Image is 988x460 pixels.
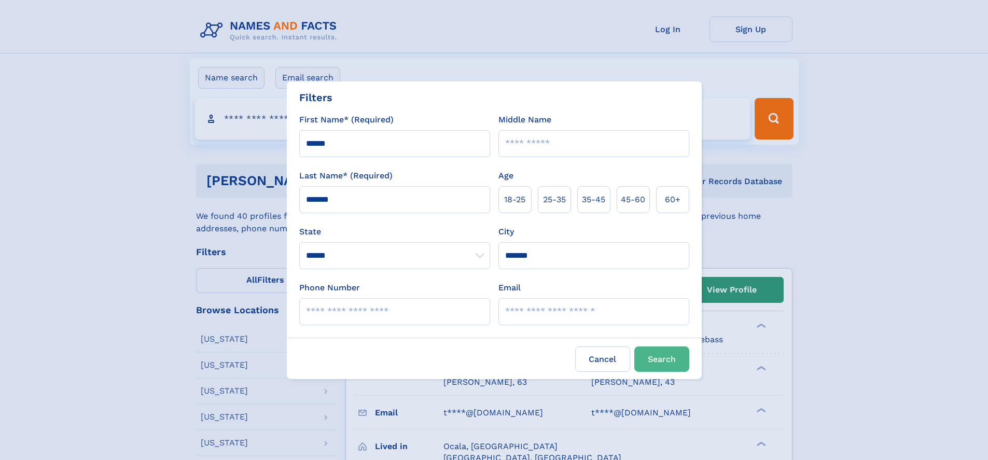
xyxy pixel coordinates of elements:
label: Cancel [575,346,630,372]
label: Email [498,282,521,294]
label: Last Name* (Required) [299,170,393,182]
span: 18‑25 [504,193,525,206]
label: Phone Number [299,282,360,294]
span: 35‑45 [582,193,605,206]
label: Middle Name [498,114,551,126]
label: Age [498,170,513,182]
button: Search [634,346,689,372]
span: 45‑60 [621,193,645,206]
label: First Name* (Required) [299,114,394,126]
label: City [498,226,514,238]
label: State [299,226,490,238]
span: 60+ [665,193,680,206]
div: Filters [299,90,332,105]
span: 25‑35 [543,193,566,206]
